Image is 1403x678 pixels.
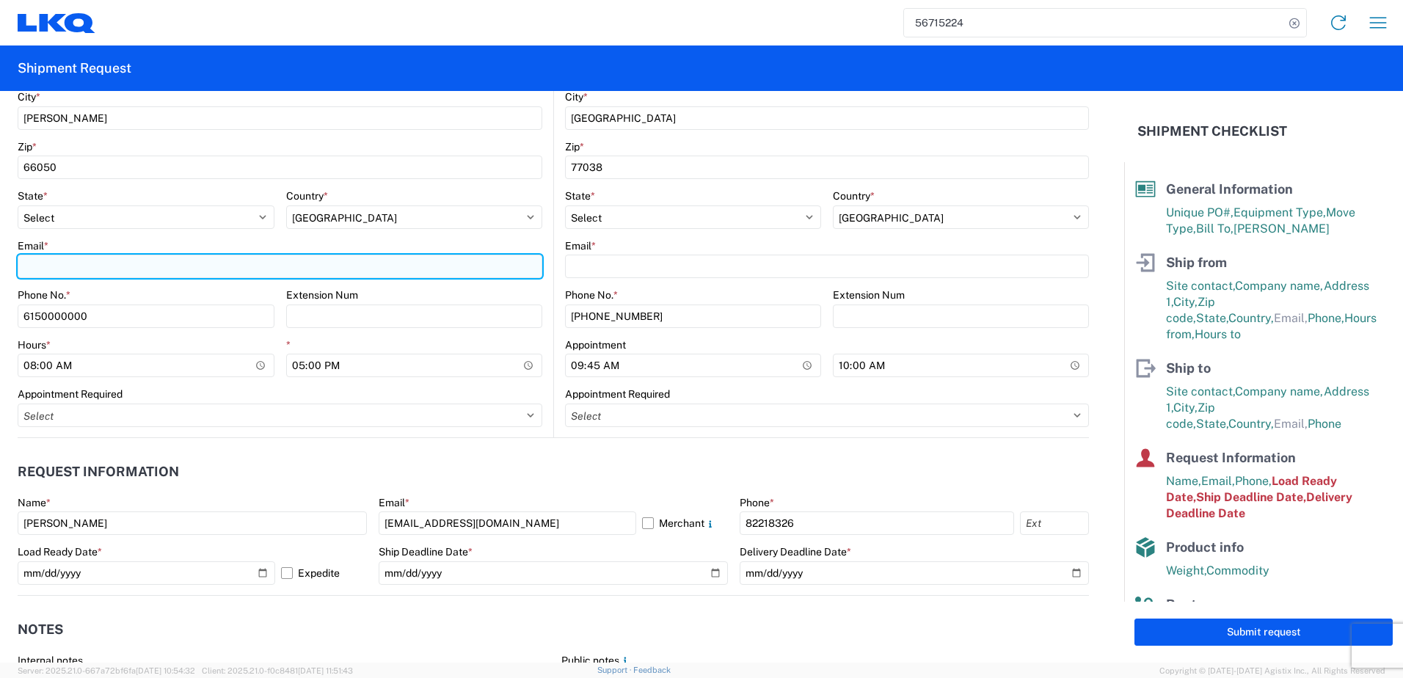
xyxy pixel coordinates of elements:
label: Public notes [561,654,631,667]
label: Country [833,189,875,203]
h2: Shipment Checklist [1137,123,1287,140]
label: Zip [18,140,37,153]
label: Country [286,189,328,203]
h2: Request Information [18,464,179,479]
span: Country, [1228,311,1274,325]
span: Phone [1308,417,1341,431]
span: Email, [1201,474,1235,488]
label: Delivery Deadline Date [740,545,851,558]
span: Hours to [1195,327,1241,341]
label: Name [18,496,51,509]
span: Country, [1228,417,1274,431]
label: Phone [740,496,774,509]
span: Route [1166,597,1204,612]
span: Client: 2025.21.0-f0c8481 [202,666,353,675]
span: Equipment Type, [1233,205,1326,219]
label: Email [18,239,48,252]
span: City, [1173,401,1198,415]
label: Expedite [281,561,367,585]
span: Server: 2025.21.0-667a72bf6fa [18,666,195,675]
label: State [565,189,595,203]
input: Ext [1020,511,1089,535]
label: City [565,90,588,103]
label: Extension Num [833,288,905,302]
span: Unique PO#, [1166,205,1233,219]
span: Phone, [1308,311,1344,325]
span: Commodity [1206,564,1269,577]
span: Email, [1274,417,1308,431]
label: Internal notes [18,654,83,667]
label: Ship Deadline Date [379,545,473,558]
span: Phone, [1235,474,1272,488]
label: Phone No. [18,288,70,302]
h2: Notes [18,622,63,637]
span: Weight, [1166,564,1206,577]
label: Load Ready Date [18,545,102,558]
label: Appointment [565,338,626,351]
a: Feedback [633,666,671,674]
button: Submit request [1134,619,1393,646]
span: State, [1196,417,1228,431]
span: Copyright © [DATE]-[DATE] Agistix Inc., All Rights Reserved [1159,664,1385,677]
span: [DATE] 10:54:32 [136,666,195,675]
span: Name, [1166,474,1201,488]
label: City [18,90,40,103]
label: Merchant [642,511,728,535]
span: Company name, [1235,384,1324,398]
span: Bill To, [1196,222,1233,236]
span: City, [1173,295,1198,309]
span: Email, [1274,311,1308,325]
span: Site contact, [1166,384,1235,398]
input: Shipment, tracking or reference number [904,9,1284,37]
label: Email [379,496,409,509]
span: Ship to [1166,360,1211,376]
label: Appointment Required [18,387,123,401]
label: Phone No. [565,288,618,302]
h2: Shipment Request [18,59,131,77]
label: Email [565,239,596,252]
span: Ship from [1166,255,1227,270]
label: Extension Num [286,288,358,302]
label: Zip [565,140,584,153]
span: [PERSON_NAME] [1233,222,1330,236]
a: Support [597,666,634,674]
span: General Information [1166,181,1293,197]
span: Product info [1166,539,1244,555]
span: Request Information [1166,450,1296,465]
span: Site contact, [1166,279,1235,293]
label: State [18,189,48,203]
span: State, [1196,311,1228,325]
label: Hours [18,338,51,351]
span: [DATE] 11:51:43 [298,666,353,675]
span: Company name, [1235,279,1324,293]
label: Appointment Required [565,387,670,401]
span: Ship Deadline Date, [1196,490,1306,504]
